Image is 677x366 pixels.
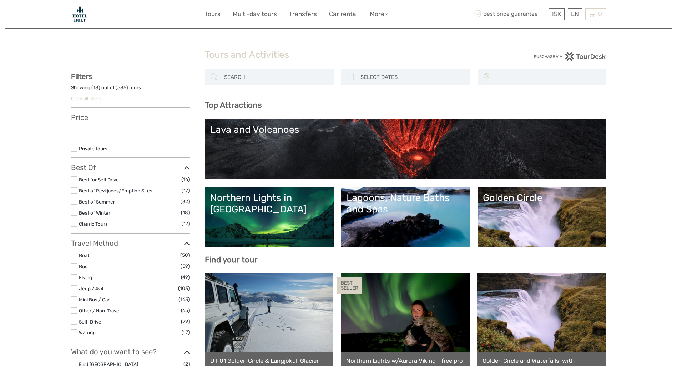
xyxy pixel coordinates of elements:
a: Jeep / 4x4 [79,286,103,291]
a: Lagoons, Nature Baths and Spas [347,192,465,242]
a: Classic Tours [79,221,108,227]
h3: Price [71,113,190,122]
span: Best price guarantee [473,8,547,20]
span: (18) [181,209,190,217]
a: Tours [205,9,221,19]
span: ISK [552,10,561,17]
a: Car rental [329,9,358,19]
a: Transfers [289,9,317,19]
span: (65) [181,306,190,315]
a: Best of Summer [79,199,115,205]
b: Find your tour [205,255,258,265]
a: DT 01 Golden Circle & Langjökull Glacier [210,357,328,364]
b: Top Attractions [205,100,262,110]
span: (17) [182,328,190,336]
span: (103) [178,284,190,292]
a: Private tours [79,146,107,151]
a: Other / Non-Travel [79,308,120,314]
a: Flying [79,275,92,280]
img: Hotel Holt [71,5,89,23]
a: Boat [79,252,89,258]
label: 585 [117,84,126,91]
span: (59) [181,262,190,270]
input: SEARCH [221,71,330,84]
h3: Travel Method [71,239,190,247]
span: (50) [180,251,190,259]
div: Showing ( ) out of ( ) tours [71,84,190,95]
input: SELECT DATES [358,71,466,84]
span: (16) [181,175,190,184]
a: Best for Self Drive [79,177,119,182]
div: Northern Lights in [GEOGRAPHIC_DATA] [210,192,328,215]
h3: What do you want to see? [71,347,190,356]
div: Lava and Volcanoes [210,124,601,135]
a: Lava and Volcanoes [210,124,601,174]
a: Self-Drive [79,319,101,325]
h3: Best Of [71,163,190,172]
div: BEST SELLER [337,277,362,295]
span: (49) [181,273,190,281]
img: PurchaseViaTourDesk.png [534,52,606,61]
a: Clear all filters [71,96,102,101]
a: Multi-day tours [233,9,277,19]
h1: Tours and Activities [205,49,473,61]
a: Mini Bus / Car [79,297,110,302]
a: Walking [79,330,96,335]
span: (163) [178,295,190,304]
span: (79) [181,317,190,326]
a: More [370,9,388,19]
span: (17) [182,186,190,195]
a: Best of Reykjanes/Eruption Sites [79,188,152,194]
a: Golden Circle [483,192,601,242]
label: 18 [93,84,98,91]
span: 0 [597,10,603,17]
strong: Filters [71,72,92,81]
div: Lagoons, Nature Baths and Spas [347,192,465,215]
a: Bus [79,264,87,269]
a: Best of Winter [79,210,110,216]
a: Northern Lights in [GEOGRAPHIC_DATA] [210,192,328,242]
div: Golden Circle [483,192,601,204]
span: (17) [182,220,190,228]
div: EN [568,8,582,20]
span: (32) [181,197,190,206]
